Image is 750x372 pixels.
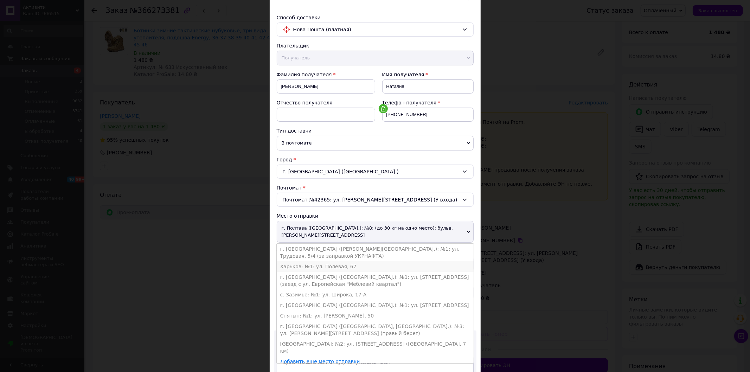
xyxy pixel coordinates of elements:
[280,359,360,364] a: Добавить еще место отправки
[382,100,437,105] span: Телефон получателя
[277,221,474,243] span: г. Полтава ([GEOGRAPHIC_DATA].): №8: (до 30 кг на одно место): бульв. [PERSON_NAME][STREET_ADDRESS]
[277,193,474,207] div: Почтомат №42365: ул. [PERSON_NAME][STREET_ADDRESS] (У входа)
[277,165,474,179] div: г. [GEOGRAPHIC_DATA] ([GEOGRAPHIC_DATA].)
[277,136,474,150] span: В почтомате
[277,72,332,77] span: Фамилия получателя
[277,300,474,310] li: г. [GEOGRAPHIC_DATA] ([GEOGRAPHIC_DATA].): №1: ул. [STREET_ADDRESS]
[277,339,474,356] li: [GEOGRAPHIC_DATA]: №2: ул. [STREET_ADDRESS] ([GEOGRAPHIC_DATA], 7 км)
[277,51,474,65] span: Получатель
[277,184,474,191] div: Почтомат
[382,108,474,122] input: +380
[382,72,424,77] span: Имя получателя
[277,321,474,339] li: г. [GEOGRAPHIC_DATA] ([GEOGRAPHIC_DATA], [GEOGRAPHIC_DATA].): №3: ул. [PERSON_NAME][STREET_ADDRES...
[277,14,474,21] div: Способ доставки
[277,43,309,49] span: Плательщик
[277,100,333,105] span: Отчество получателя
[277,261,474,272] li: Харьков: №1: ул. Полевая, 67
[277,244,474,261] li: г. [GEOGRAPHIC_DATA] ([PERSON_NAME][GEOGRAPHIC_DATA].): №1: ул. Трудовая, 5/4 (за заправкой УКРНА...
[277,213,319,219] span: Место отправки
[277,156,474,163] div: Город
[277,272,474,289] li: г. [GEOGRAPHIC_DATA] ([GEOGRAPHIC_DATA].): №1: ул. [STREET_ADDRESS] (заезд с ул. Европейская "Меб...
[293,26,459,33] span: Нова Пошта (платная)
[277,128,312,134] span: Тип доставки
[277,310,474,321] li: Снятын: №1: ул. [PERSON_NAME], 50
[277,289,474,300] li: с. Зазимье: №1: ул. Широка, 17-А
